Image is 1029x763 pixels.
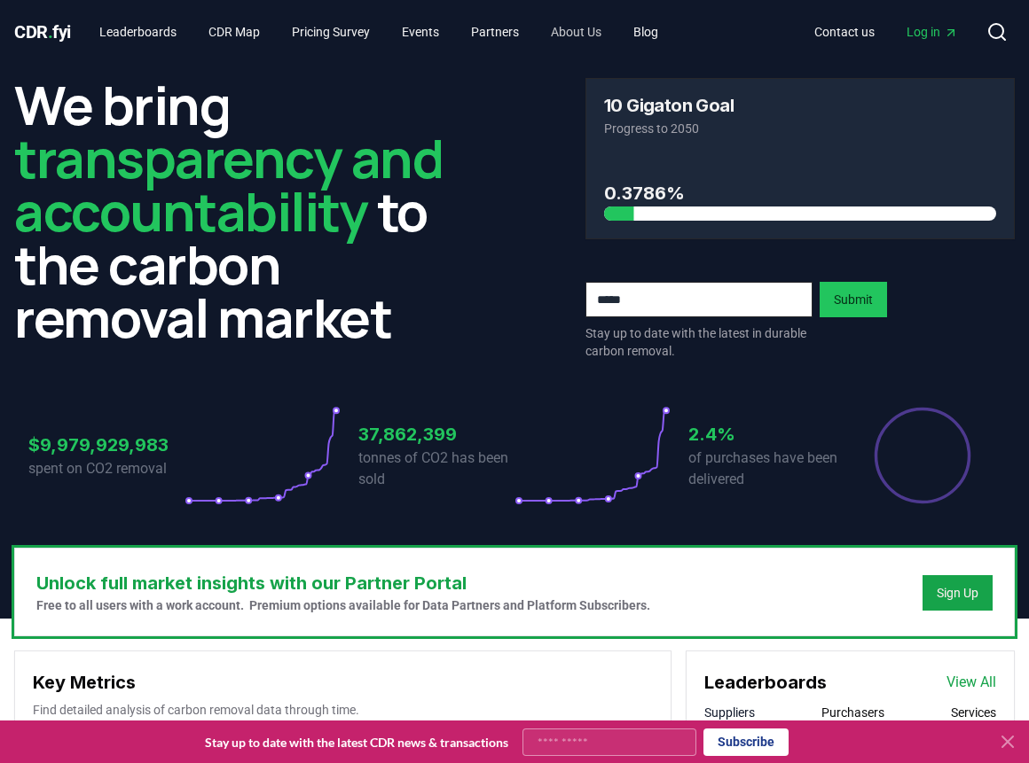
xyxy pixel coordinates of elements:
[704,704,755,721] button: Suppliers
[28,458,185,479] p: spent on CO2 removal
[14,19,71,44] a: CDR.fyi
[14,21,71,43] span: CDR fyi
[704,669,827,696] h3: Leaderboards
[358,448,514,490] p: tonnes of CO2 has been sold
[36,596,650,614] p: Free to all users with a work account. Premium options available for Data Partners and Platform S...
[604,97,734,114] h3: 10 Gigaton Goal
[800,16,972,48] nav: Main
[457,16,533,48] a: Partners
[537,16,616,48] a: About Us
[36,570,650,596] h3: Unlock full market insights with our Partner Portal
[14,78,444,344] h2: We bring to the carbon removal market
[947,672,996,693] a: View All
[892,16,972,48] a: Log in
[951,704,996,721] button: Services
[619,16,672,48] a: Blog
[48,21,53,43] span: .
[585,324,813,360] p: Stay up to date with the latest in durable carbon removal.
[907,23,958,41] span: Log in
[604,120,996,137] p: Progress to 2050
[14,121,443,247] span: transparency and accountability
[937,584,978,602] a: Sign Up
[278,16,384,48] a: Pricing Survey
[873,406,972,505] div: Percentage of sales delivered
[85,16,191,48] a: Leaderboards
[604,180,996,206] h3: 0.3786%
[923,575,993,611] button: Sign Up
[800,16,889,48] a: Contact us
[358,421,514,448] h3: 37,862,399
[33,701,653,719] p: Find detailed analysis of carbon removal data through time.
[85,16,672,48] nav: Main
[194,16,274,48] a: CDR Map
[28,432,185,458] h3: $9,979,929,983
[821,704,884,721] button: Purchasers
[388,16,453,48] a: Events
[820,282,887,317] button: Submit
[33,669,653,696] h3: Key Metrics
[688,448,844,490] p: of purchases have been delivered
[688,421,844,448] h3: 2.4%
